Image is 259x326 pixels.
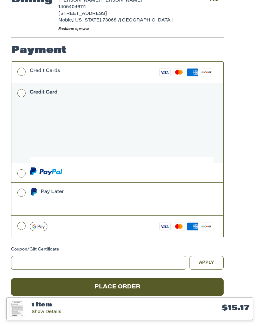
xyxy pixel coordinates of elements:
[30,222,47,231] img: Google Pay icon
[11,256,187,270] input: Gift Certificate or Coupon Code
[103,18,120,23] span: 73068 /
[190,256,224,270] button: Apply
[11,278,224,296] button: Place Order
[32,302,141,309] h3: 1 Item
[73,18,103,23] span: [US_STATE],
[32,310,61,314] a: Show Details
[11,44,67,57] h2: Payment
[30,87,57,98] div: Credit Card
[10,301,25,316] img: Micro Trains ~ N Scale ~ Locomotive Coupler Conversion Kit (1113) ~ 00130005
[58,5,86,9] span: 14054046111
[141,304,250,313] h3: $15.17
[30,188,38,196] img: Pay Later icon
[28,104,215,152] iframe: Secure payment input frame
[11,246,224,253] div: Coupon/Gift Certificate
[58,18,73,23] span: Noble,
[30,167,63,175] img: PayPal icon
[41,187,159,197] div: Pay Later
[58,12,107,16] span: [STREET_ADDRESS]
[30,66,60,76] div: Credit Cards
[120,18,173,23] span: [GEOGRAPHIC_DATA]
[30,197,159,207] iframe: PayPal Message 1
